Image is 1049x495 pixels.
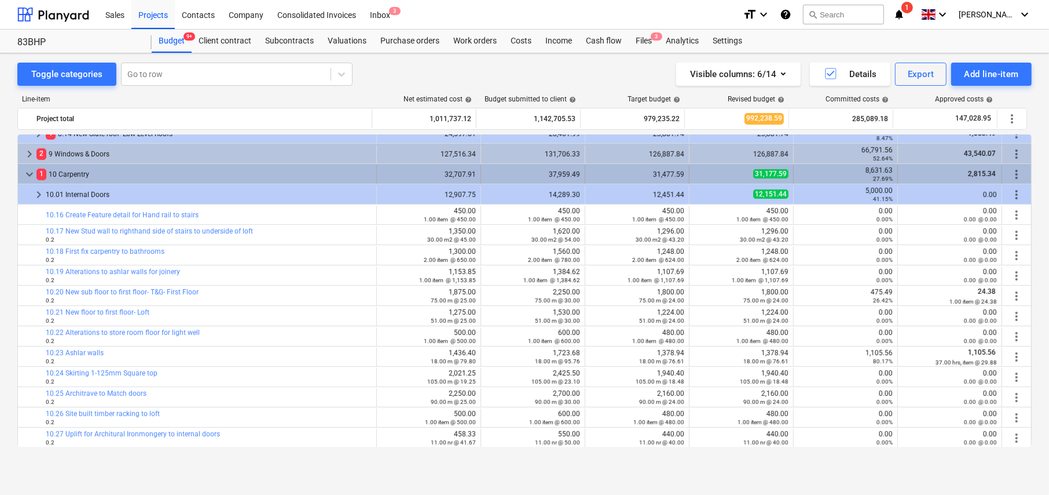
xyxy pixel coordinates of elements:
small: 105.00 m @ 23.10 [531,378,580,385]
div: 5,000.00 [798,187,893,203]
div: 37,959.49 [486,170,580,179]
a: Purchase orders [373,30,446,53]
small: 18.00 m @ 76.61 [743,358,788,365]
div: 1,248.00 [590,247,684,264]
small: 1.00 item @ 450.00 [736,216,788,223]
span: 31,177.59 [753,169,788,179]
button: Visible columns:6/14 [676,63,801,86]
div: 1,378.94 [590,349,684,365]
span: 12,151.44 [753,190,788,199]
div: 1,275.00 [382,308,476,325]
div: 1,378.94 [694,349,788,365]
div: 979,235.22 [585,110,680,128]
div: Net estimated cost [404,95,472,103]
small: 37.00 hrs, item @ 29.88 [936,359,997,366]
div: Revised budget [728,95,784,103]
div: 480.00 [590,329,684,345]
div: Work orders [446,30,504,53]
div: Income [538,30,579,53]
div: 1,436.40 [382,349,476,365]
div: 126,887.84 [590,150,684,158]
span: help [879,96,889,103]
div: 450.00 [382,207,476,223]
div: 2,160.00 [694,390,788,406]
div: 12,907.75 [382,191,476,199]
small: 0.2 [46,399,54,405]
button: Toggle categories [17,63,116,86]
div: 83BHP [17,37,138,49]
div: 440.00 [590,430,684,446]
a: 10.23 Ashlar walls [46,349,104,357]
div: 600.00 [486,410,580,426]
small: 30.00 m2 @ 45.00 [427,236,476,243]
span: 24.38 [977,287,997,296]
div: 1,224.00 [590,308,684,325]
div: 550.00 [486,430,580,446]
div: 2,160.00 [590,390,684,406]
small: 2.00 item @ 780.00 [528,257,580,263]
small: 0.2 [46,257,54,263]
small: 41.15% [873,196,893,202]
small: 0.00 @ 0.00 [964,277,997,283]
div: 2,021.25 [382,369,476,385]
a: 10.22 Alterations to store room floor for light well [46,329,200,337]
small: 0.2 [46,277,54,283]
span: 992,238.59 [744,113,784,124]
i: format_size [743,8,757,21]
i: notifications [893,8,905,21]
a: Costs [504,30,538,53]
span: 3 [389,7,401,15]
div: 1,296.00 [694,227,788,243]
div: 0.00 [903,227,997,243]
small: 30.00 m2 @ 54.00 [531,236,580,243]
i: Knowledge base [780,8,791,21]
small: 8.47% [876,135,893,141]
small: 1.00 item @ 450.00 [528,216,580,223]
span: More actions [1010,289,1024,303]
span: help [463,96,472,103]
a: Valuations [321,30,373,53]
small: 1.00 item @ 1,107.69 [628,277,684,283]
div: 0.00 [798,207,893,223]
small: 0.2 [46,378,54,385]
div: 1,107.69 [590,268,684,284]
small: 1.00 item @ 1,384.62 [523,277,580,283]
div: 480.00 [694,329,788,345]
small: 80.17% [873,358,893,365]
button: Add line-item [951,63,1032,86]
small: 27.69% [873,176,893,182]
div: 0.00 [903,410,997,426]
span: keyboard_arrow_right [32,188,46,202]
small: 0.2 [46,419,54,425]
div: 1,224.00 [694,308,788,325]
a: 10.19 Alterations to ashlar walls for joinery [46,268,180,276]
small: 18.00 m @ 79.80 [431,358,476,365]
span: 1 [36,169,46,180]
span: 3 [651,32,662,41]
span: 1 [901,2,913,13]
a: 10.18 First fix carpentry to bathrooms [46,247,164,256]
div: 2,700.00 [486,390,580,406]
small: 1.00 item @ 450.00 [632,216,684,223]
small: 105.00 m @ 19.25 [427,378,476,385]
small: 2.00 item @ 650.00 [424,257,476,263]
div: 1,153.85 [382,268,476,284]
small: 1.00 item @ 500.00 [425,419,476,425]
a: Subcontracts [258,30,321,53]
div: Files [629,30,659,53]
button: Details [810,63,890,86]
span: More actions [1010,310,1024,323]
small: 11.00 nr @ 40.00 [639,439,684,446]
div: 66,791.56 [798,146,893,162]
span: More actions [1010,350,1024,364]
div: 0.00 [798,268,893,284]
small: 11.00 nr @ 41.67 [431,439,476,446]
a: 10.26 Site built timber racking to loft [46,410,160,418]
div: 1,011,737.12 [377,110,471,128]
div: 12,451.44 [590,191,684,199]
span: help [567,96,576,103]
small: 0.00% [876,419,893,425]
small: 0.2 [46,338,54,344]
small: 90.00 m @ 24.00 [639,399,684,405]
